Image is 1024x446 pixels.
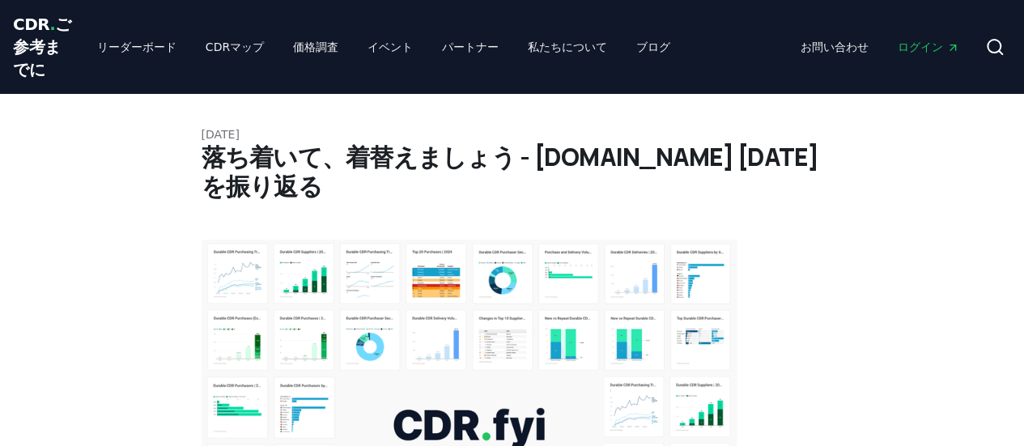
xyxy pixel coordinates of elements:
[623,32,683,62] a: ブログ
[202,140,818,202] font: 落ち着いて、着替えましょう - [DOMAIN_NAME] [DATE]を振り返る
[788,32,972,62] nav: 主要
[515,32,620,62] a: 私たちについて
[368,40,413,53] font: イベント
[429,32,512,62] a: パートナー
[293,40,338,53] font: 価格調査
[13,15,71,79] font: ご参考までに
[13,13,71,81] a: CDR.ご参考までに
[206,40,264,53] font: CDRマップ
[13,15,49,34] font: CDR
[193,32,277,62] a: CDRマップ
[97,40,176,53] font: リーダーボード
[84,32,189,62] a: リーダーボード
[280,32,351,62] a: 価格調査
[49,15,55,34] font: .
[528,40,607,53] font: 私たちについて
[84,32,683,62] nav: 主要
[355,32,426,62] a: イベント
[801,40,869,53] font: お問い合わせ
[202,128,240,141] font: [DATE]
[898,40,943,53] font: ログイン
[636,40,670,53] font: ブログ
[442,40,499,53] font: パートナー
[788,32,882,62] a: お問い合わせ
[885,32,972,62] a: ログイン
